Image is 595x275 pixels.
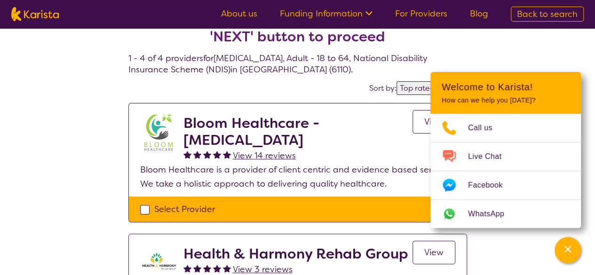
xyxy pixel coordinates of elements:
[413,241,455,264] a: View
[468,207,516,221] span: WhatsApp
[424,247,444,258] span: View
[233,264,293,275] span: View 3 reviews
[223,150,231,158] img: fullstar
[468,178,514,192] span: Facebook
[511,7,584,22] a: Back to search
[468,149,513,164] span: Live Chat
[233,150,296,161] span: View 14 reviews
[280,8,373,19] a: Funding Information
[430,114,581,228] ul: Choose channel
[193,150,201,158] img: fullstar
[424,116,444,127] span: View
[183,150,191,158] img: fullstar
[203,150,211,158] img: fullstar
[395,8,447,19] a: For Providers
[369,83,397,93] label: Sort by:
[223,264,231,272] img: fullstar
[203,264,211,272] img: fullstar
[183,245,408,262] h2: Health & Harmony Rehab Group
[470,8,488,19] a: Blog
[140,163,455,191] p: Bloom Healthcare is a provider of client centric and evidence based services. We take a holistic ...
[193,264,201,272] img: fullstar
[468,121,504,135] span: Call us
[183,115,413,149] h2: Bloom Healthcare - [MEDICAL_DATA]
[413,110,455,134] a: View
[430,200,581,228] a: Web link opens in a new tab.
[213,150,221,158] img: fullstar
[233,149,296,163] a: View 14 reviews
[442,81,570,93] h2: Welcome to Karista!
[183,264,191,272] img: fullstar
[213,264,221,272] img: fullstar
[221,8,257,19] a: About us
[517,8,578,20] span: Back to search
[442,96,570,104] p: How can we help you [DATE]?
[430,72,581,228] div: Channel Menu
[11,7,59,21] img: Karista logo
[140,115,178,152] img: kyxjko9qh2ft7c3q1pd9.jpg
[555,237,581,263] button: Channel Menu
[140,11,456,45] h2: Select one or more providers and click the 'NEXT' button to proceed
